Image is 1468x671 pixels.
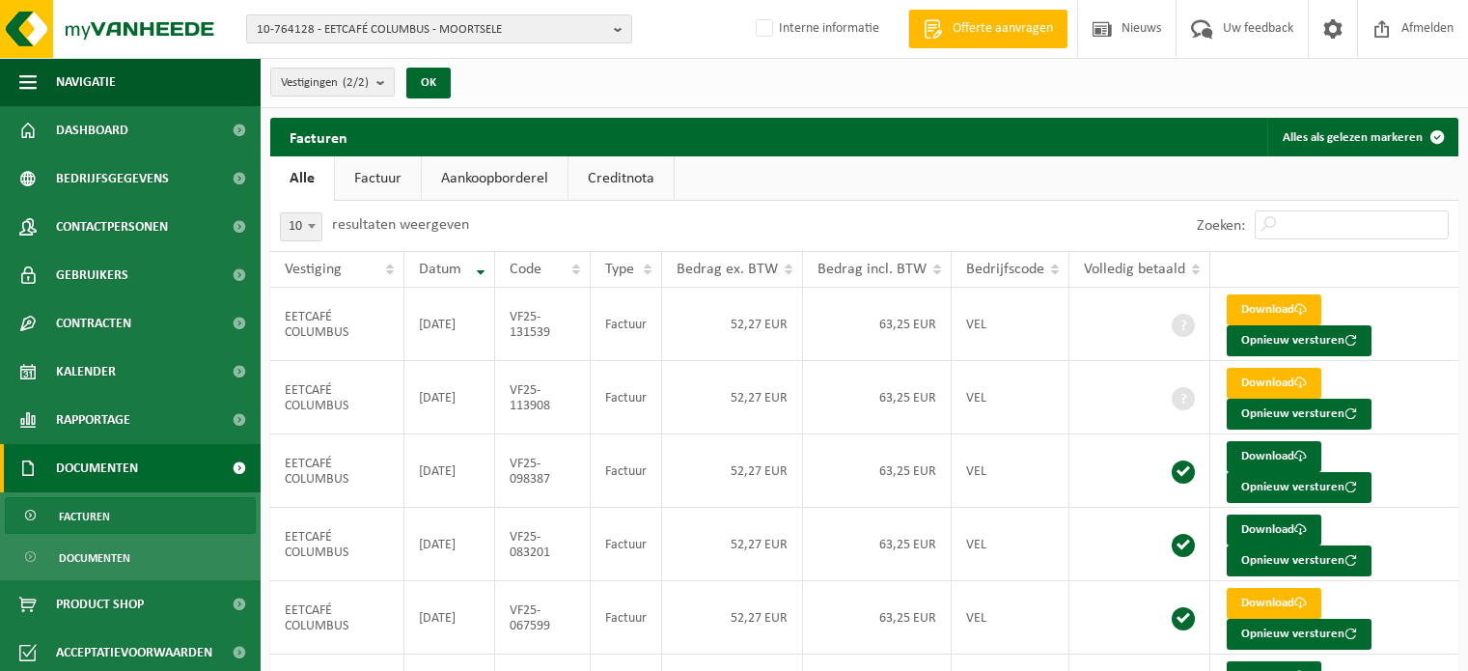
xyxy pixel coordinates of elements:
span: Contactpersonen [56,203,168,251]
td: [DATE] [404,434,495,508]
td: EETCAFÉ COLUMBUS [270,434,404,508]
td: 52,27 EUR [662,288,803,361]
button: Opnieuw versturen [1227,619,1371,650]
label: resultaten weergeven [332,217,469,233]
a: Aankoopborderel [422,156,568,201]
td: VEL [952,434,1069,508]
button: Alles als gelezen markeren [1267,118,1456,156]
td: 52,27 EUR [662,434,803,508]
td: 63,25 EUR [803,581,952,655]
label: Zoeken: [1197,218,1245,234]
span: Documenten [56,444,138,492]
td: EETCAFÉ COLUMBUS [270,581,404,655]
span: Offerte aanvragen [948,19,1058,39]
span: Bedrijfscode [966,262,1044,277]
td: 63,25 EUR [803,288,952,361]
span: Vestigingen [281,69,369,98]
td: [DATE] [404,288,495,361]
button: Opnieuw versturen [1227,325,1371,356]
td: EETCAFÉ COLUMBUS [270,288,404,361]
span: 10 [280,212,322,241]
a: Download [1227,588,1321,619]
span: Documenten [59,540,130,576]
a: Facturen [5,497,256,534]
span: Vestiging [285,262,342,277]
span: 10-764128 - EETCAFÉ COLUMBUS - MOORTSELE [257,15,606,44]
a: Creditnota [568,156,674,201]
td: VEL [952,361,1069,434]
a: Download [1227,441,1321,472]
a: Documenten [5,539,256,575]
td: Factuur [591,288,662,361]
span: Gebruikers [56,251,128,299]
td: VF25-083201 [495,508,592,581]
span: Bedrag incl. BTW [817,262,927,277]
a: Offerte aanvragen [908,10,1067,48]
td: 52,27 EUR [662,581,803,655]
a: Factuur [335,156,421,201]
span: Rapportage [56,396,130,444]
span: Navigatie [56,58,116,106]
span: Volledig betaald [1084,262,1185,277]
label: Interne informatie [752,14,879,43]
td: EETCAFÉ COLUMBUS [270,361,404,434]
td: VEL [952,508,1069,581]
td: VEL [952,581,1069,655]
td: Factuur [591,361,662,434]
td: Factuur [591,581,662,655]
span: Datum [419,262,461,277]
td: [DATE] [404,361,495,434]
td: 52,27 EUR [662,508,803,581]
count: (2/2) [343,76,369,89]
td: Factuur [591,434,662,508]
td: 52,27 EUR [662,361,803,434]
span: Facturen [59,498,110,535]
td: VEL [952,288,1069,361]
td: VF25-131539 [495,288,592,361]
a: Alle [270,156,334,201]
button: 10-764128 - EETCAFÉ COLUMBUS - MOORTSELE [246,14,632,43]
td: EETCAFÉ COLUMBUS [270,508,404,581]
span: Bedrag ex. BTW [677,262,778,277]
h2: Facturen [270,118,367,155]
td: VF25-098387 [495,434,592,508]
button: Opnieuw versturen [1227,472,1371,503]
td: [DATE] [404,508,495,581]
a: Download [1227,294,1321,325]
span: Dashboard [56,106,128,154]
span: Contracten [56,299,131,348]
td: 63,25 EUR [803,508,952,581]
button: OK [406,68,451,98]
button: Opnieuw versturen [1227,399,1371,430]
td: 63,25 EUR [803,434,952,508]
td: 63,25 EUR [803,361,952,434]
span: Product Shop [56,580,144,629]
td: VF25-067599 [495,581,592,655]
button: Vestigingen(2/2) [270,68,395,97]
span: Code [510,262,541,277]
a: Download [1227,515,1321,545]
span: Type [605,262,634,277]
td: VF25-113908 [495,361,592,434]
td: Factuur [591,508,662,581]
span: Kalender [56,348,116,396]
td: [DATE] [404,581,495,655]
button: Opnieuw versturen [1227,545,1371,576]
span: Bedrijfsgegevens [56,154,169,203]
a: Download [1227,368,1321,399]
span: 10 [281,213,321,240]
